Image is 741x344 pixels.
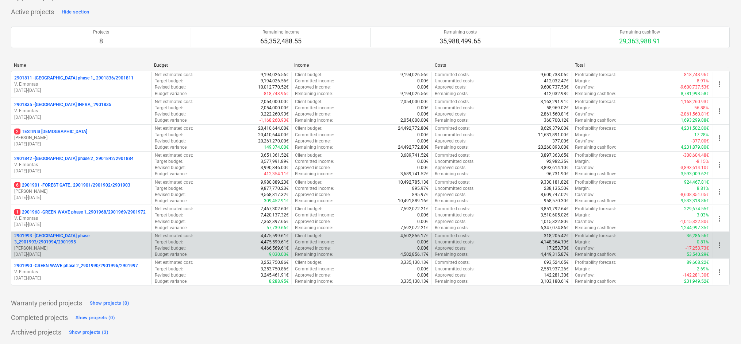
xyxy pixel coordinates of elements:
p: 412,032.98€ [544,91,569,97]
p: -8,608,851.05€ [680,192,709,198]
p: Remaining income : [295,117,333,124]
p: [DATE] - [DATE] [14,195,149,201]
p: Cashflow : [575,165,595,171]
p: Profitability forecast : [575,125,617,132]
p: Remaining costs : [435,117,469,124]
p: Remaining cashflow : [575,144,617,150]
p: Approved costs : [435,219,467,225]
p: Remaining income [260,29,302,35]
p: Approved costs : [435,111,467,117]
p: Approved costs : [435,245,467,251]
p: 8.81% [697,185,709,192]
p: 3,163,291.91€ [541,99,569,105]
p: Client budget : [295,179,322,185]
p: 0.00€ [418,138,429,144]
p: -1,015,322.80€ [680,219,709,225]
p: 4,466,569.61€ [261,245,289,251]
p: Cashflow : [575,111,595,117]
p: 4,231,879.80€ [681,144,709,150]
p: [DATE] - [DATE] [14,114,149,121]
p: -412,354.11€ [263,171,289,177]
p: Approved income : [295,192,331,198]
p: Revised budget : [155,165,186,171]
p: -8.91% [696,78,709,84]
p: 4,231,502.80€ [681,125,709,132]
p: Uncommitted costs : [435,185,475,192]
p: Approved costs : [435,84,467,90]
div: 12901968 -GREEN WAVE phase 1_2901968/2901969/2901972V. Eimontas[DATE]-[DATE] [14,209,149,228]
p: Committed costs : [435,259,470,266]
p: Budget variance : [155,171,188,177]
p: Projects [93,29,109,35]
p: 7,362,397.66€ [261,219,289,225]
p: 3,253,750.86€ [261,266,289,272]
p: Net estimated cost : [155,99,193,105]
p: 4,502,856.17€ [401,233,429,239]
p: 2901990 - GREEN WAVE phase 2_2901990/2901996/2901997 [14,263,138,269]
p: Target budget : [155,239,183,245]
p: Approved costs : [435,165,467,171]
p: 3,689,741.52€ [401,171,429,177]
p: 4,475,599.61€ [261,239,289,245]
p: 9,980,889.23€ [261,179,289,185]
div: 2901990 -GREEN WAVE phase 2_2901990/2901996/2901997V. Eimontas[DATE]-[DATE] [14,263,149,281]
p: Client budget : [295,233,322,239]
p: [DATE] - [DATE] [14,168,149,174]
p: 3,253,750.86€ [261,259,289,266]
span: 6 [14,182,20,188]
p: V. Eimontas [14,81,149,87]
p: Approved costs : [435,192,467,198]
p: [PERSON_NAME] [14,188,149,195]
p: V. Eimontas [14,162,149,168]
p: Committed income : [295,159,334,165]
p: Profitability forecast : [575,259,617,266]
p: Remaining costs [440,29,481,35]
p: Profitability forecast : [575,72,617,78]
p: Cashflow : [575,245,595,251]
p: Budget variance : [155,117,188,124]
p: Remaining cashflow : [575,198,617,204]
p: 3,897,363.65€ [541,152,569,159]
p: -2,861,560.81€ [680,111,709,117]
p: -377.00€ [692,138,709,144]
p: Active projects [11,8,54,16]
p: Remaining income : [295,225,333,231]
p: 9,030.00€ [269,251,289,258]
p: Margin : [575,212,590,218]
p: 35,988,499.65 [440,37,481,46]
p: Committed income : [295,239,334,245]
p: 2901811 - [GEOGRAPHIC_DATA] phase 1_ 2901836/2901811 [14,75,134,81]
p: Approved income : [295,165,331,171]
p: Profitability forecast : [575,179,617,185]
p: Remaining income : [295,198,333,204]
p: 11,631,891.00€ [538,132,569,138]
p: Client budget : [295,152,322,159]
p: Margin : [575,132,590,138]
p: Margin : [575,239,590,245]
p: 9,600,738.05€ [541,72,569,78]
p: 9,194,026.56€ [261,78,289,84]
p: [DATE] - [DATE] [14,275,149,281]
p: 0.00€ [418,84,429,90]
button: Show projects (0) [74,312,117,324]
p: 20,410,644.00€ [258,125,289,132]
p: Uncommitted costs : [435,239,475,245]
p: Remaining cashflow : [575,171,617,177]
span: more_vert [715,107,724,116]
p: Remaining income : [295,251,333,258]
span: more_vert [715,80,724,89]
p: 29,363,988.91 [619,37,661,46]
p: 58,969.02€ [547,105,569,111]
p: -1,168,260.93€ [260,117,289,124]
p: 17,253.73€ [547,245,569,251]
span: more_vert [715,241,724,250]
p: Remaining costs : [435,251,469,258]
p: 9,600,737.53€ [541,84,569,90]
span: more_vert [715,134,724,142]
p: Profitability forecast : [575,206,617,212]
span: more_vert [715,160,724,169]
p: 96,731.90€ [547,171,569,177]
button: Hide section [60,6,91,18]
p: Approved income : [295,219,331,225]
div: Income [295,63,429,68]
